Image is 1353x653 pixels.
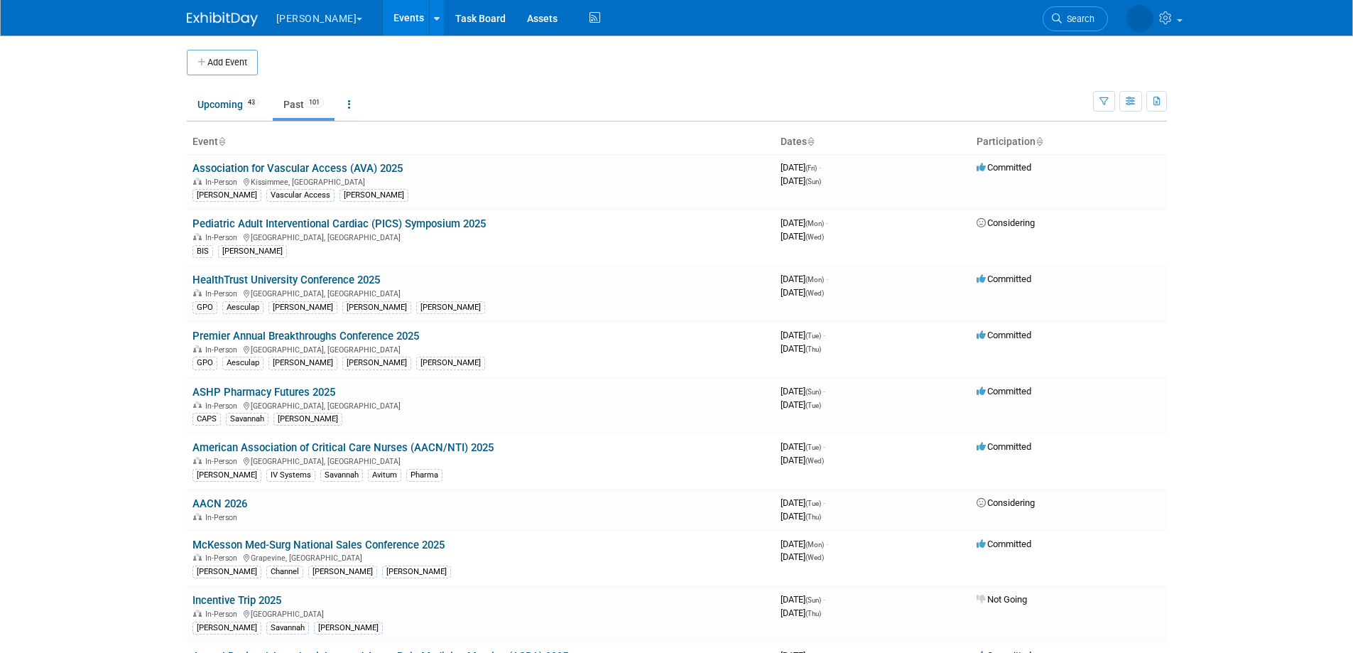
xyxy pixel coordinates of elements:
[205,554,241,563] span: In-Person
[805,500,821,507] span: (Tue)
[805,276,824,284] span: (Mon)
[192,386,335,399] a: ASHP Pharmacy Futures 2025
[1043,6,1108,31] a: Search
[977,386,1031,396] span: Committed
[977,330,1031,340] span: Committed
[775,130,971,154] th: Dates
[781,162,821,173] span: [DATE]
[977,594,1027,605] span: Not Going
[1062,14,1094,24] span: Search
[268,301,337,314] div: [PERSON_NAME]
[805,610,821,617] span: (Thu)
[805,457,824,465] span: (Wed)
[266,566,303,578] div: Channel
[819,162,821,173] span: -
[192,455,769,466] div: [GEOGRAPHIC_DATA], [GEOGRAPHIC_DATA]
[781,511,821,522] span: [DATE]
[342,357,411,369] div: [PERSON_NAME]
[826,539,828,549] span: -
[193,513,202,520] img: In-Person Event
[192,287,769,298] div: [GEOGRAPHIC_DATA], [GEOGRAPHIC_DATA]
[805,332,821,340] span: (Tue)
[187,50,258,75] button: Add Event
[823,497,825,508] span: -
[193,401,202,409] img: In-Person Event
[193,233,202,240] img: In-Person Event
[781,343,821,354] span: [DATE]
[977,217,1035,228] span: Considering
[266,622,309,635] div: Savannah
[193,178,202,185] img: In-Person Event
[781,608,821,618] span: [DATE]
[416,301,485,314] div: [PERSON_NAME]
[781,176,821,186] span: [DATE]
[268,357,337,369] div: [PERSON_NAME]
[187,130,775,154] th: Event
[805,443,821,451] span: (Tue)
[406,469,442,482] div: Pharma
[226,413,268,426] div: Savannah
[192,566,261,578] div: [PERSON_NAME]
[805,554,824,561] span: (Wed)
[308,566,377,578] div: [PERSON_NAME]
[205,401,241,411] span: In-Person
[205,513,241,522] span: In-Person
[823,594,825,605] span: -
[222,301,263,314] div: Aesculap
[805,388,821,396] span: (Sun)
[805,178,821,185] span: (Sun)
[823,441,825,452] span: -
[339,189,408,202] div: [PERSON_NAME]
[971,130,1167,154] th: Participation
[192,441,494,454] a: American Association of Critical Care Nurses (AACN/NTI) 2025
[781,455,824,465] span: [DATE]
[781,594,825,605] span: [DATE]
[273,91,335,118] a: Past101
[273,413,342,426] div: [PERSON_NAME]
[781,287,824,298] span: [DATE]
[805,289,824,297] span: (Wed)
[781,441,825,452] span: [DATE]
[805,233,824,241] span: (Wed)
[193,457,202,464] img: In-Person Event
[781,497,825,508] span: [DATE]
[205,345,241,355] span: In-Person
[807,136,814,147] a: Sort by Start Date
[368,469,401,482] div: Avitum
[781,551,824,562] span: [DATE]
[977,497,1035,508] span: Considering
[205,233,241,242] span: In-Person
[320,469,363,482] div: Savannah
[192,274,380,286] a: HealthTrust University Conference 2025
[1036,136,1043,147] a: Sort by Participation Type
[192,469,261,482] div: [PERSON_NAME]
[192,189,261,202] div: [PERSON_NAME]
[192,608,769,619] div: [GEOGRAPHIC_DATA]
[192,301,217,314] div: GPO
[192,343,769,355] div: [GEOGRAPHIC_DATA], [GEOGRAPHIC_DATA]
[342,301,411,314] div: [PERSON_NAME]
[305,97,324,108] span: 101
[192,622,261,635] div: [PERSON_NAME]
[977,274,1031,284] span: Committed
[192,245,213,258] div: BIS
[222,357,263,369] div: Aesculap
[244,97,259,108] span: 43
[382,566,451,578] div: [PERSON_NAME]
[218,245,287,258] div: [PERSON_NAME]
[192,497,247,510] a: AACN 2026
[781,217,828,228] span: [DATE]
[266,189,335,202] div: Vascular Access
[416,357,485,369] div: [PERSON_NAME]
[781,274,828,284] span: [DATE]
[805,345,821,353] span: (Thu)
[192,231,769,242] div: [GEOGRAPHIC_DATA], [GEOGRAPHIC_DATA]
[805,401,821,409] span: (Tue)
[205,178,241,187] span: In-Person
[205,289,241,298] span: In-Person
[805,220,824,227] span: (Mon)
[781,386,825,396] span: [DATE]
[192,176,769,187] div: Kissimmee, [GEOGRAPHIC_DATA]
[193,554,202,561] img: In-Person Event
[823,330,825,340] span: -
